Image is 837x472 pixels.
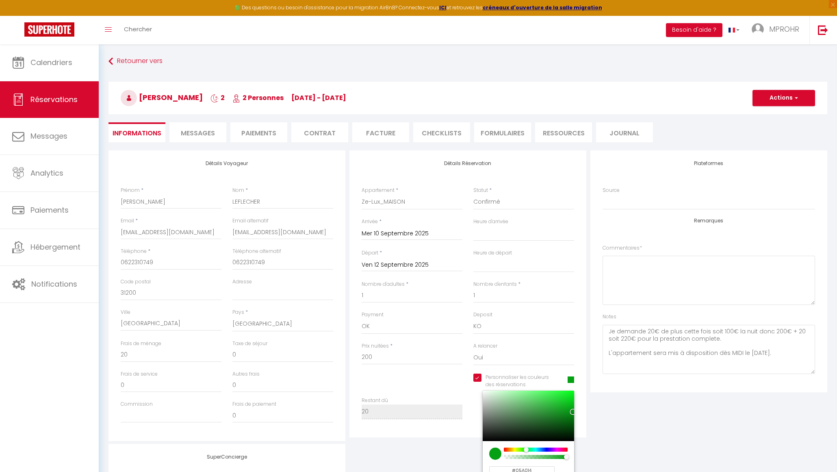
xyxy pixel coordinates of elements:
span: [DATE] - [DATE] [291,93,346,102]
label: Notes [603,313,616,321]
label: Prénom [121,187,140,194]
label: Téléphone [121,248,147,255]
label: Téléphone alternatif [232,248,281,255]
label: Nombre d'adultes [362,281,405,288]
span: Notifications [31,279,77,289]
label: Frais de ménage [121,340,161,348]
button: Besoin d'aide ? [666,23,722,37]
label: Taxe de séjour [232,340,267,348]
label: Restant dû [362,397,388,405]
li: Paiements [230,122,287,142]
label: Appartement [362,187,395,194]
span: Calendriers [30,57,72,67]
label: Payment [362,311,384,319]
li: Contrat [291,122,348,142]
label: Pays [232,309,244,316]
label: Commission [121,400,153,408]
button: Ouvrir le widget de chat LiveChat [7,3,31,28]
a: ... MPROHR [746,16,809,44]
li: FORMULAIRES [474,122,531,142]
label: Frais de service [121,370,158,378]
label: Prix nuitées [362,342,389,350]
span: Messages [181,128,215,138]
label: Deposit [473,311,492,319]
label: Autres frais [232,370,260,378]
label: Ville [121,309,130,316]
h4: SuperConcierge [121,454,333,460]
h4: Détails Voyageur [121,161,333,166]
h4: Remarques [603,218,815,224]
span: Chercher [124,25,152,33]
label: Source [603,187,620,194]
span: 2 Personnes [232,93,284,102]
img: logout [818,25,828,35]
span: Réservations [30,94,78,104]
label: A relancer [473,342,497,350]
span: Analytics [30,168,63,178]
a: créneaux d'ouverture de la salle migration [483,4,602,11]
label: Statut [473,187,488,194]
li: Informations [108,122,165,142]
a: Chercher [118,16,158,44]
h4: Plateformes [603,161,815,166]
li: Journal [596,122,653,142]
span: 2 [210,93,225,102]
label: Arrivée [362,218,378,226]
li: Ressources [535,122,592,142]
img: Super Booking [24,22,74,37]
span: MPROHR [769,24,799,34]
label: Commentaires [603,244,642,252]
label: Frais de paiement [232,400,276,408]
span: Paiements [30,205,69,215]
label: Adresse [232,278,252,286]
label: Nombre d'enfants [473,281,517,288]
label: Heure de départ [473,249,512,257]
label: Email alternatif [232,217,269,225]
a: ICI [439,4,447,11]
label: Heure d'arrivée [473,218,508,226]
img: ... [752,23,764,35]
span: [PERSON_NAME] [121,92,203,102]
span: Hébergement [30,242,80,252]
label: Départ [362,249,378,257]
label: Code postal [121,278,151,286]
span: Messages [30,131,67,141]
h4: Détails Réservation [362,161,574,166]
label: Email [121,217,134,225]
li: CHECKLISTS [413,122,470,142]
label: Nom [232,187,244,194]
a: Retourner vers [108,54,827,69]
li: Facture [352,122,409,142]
button: Actions [752,90,815,106]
